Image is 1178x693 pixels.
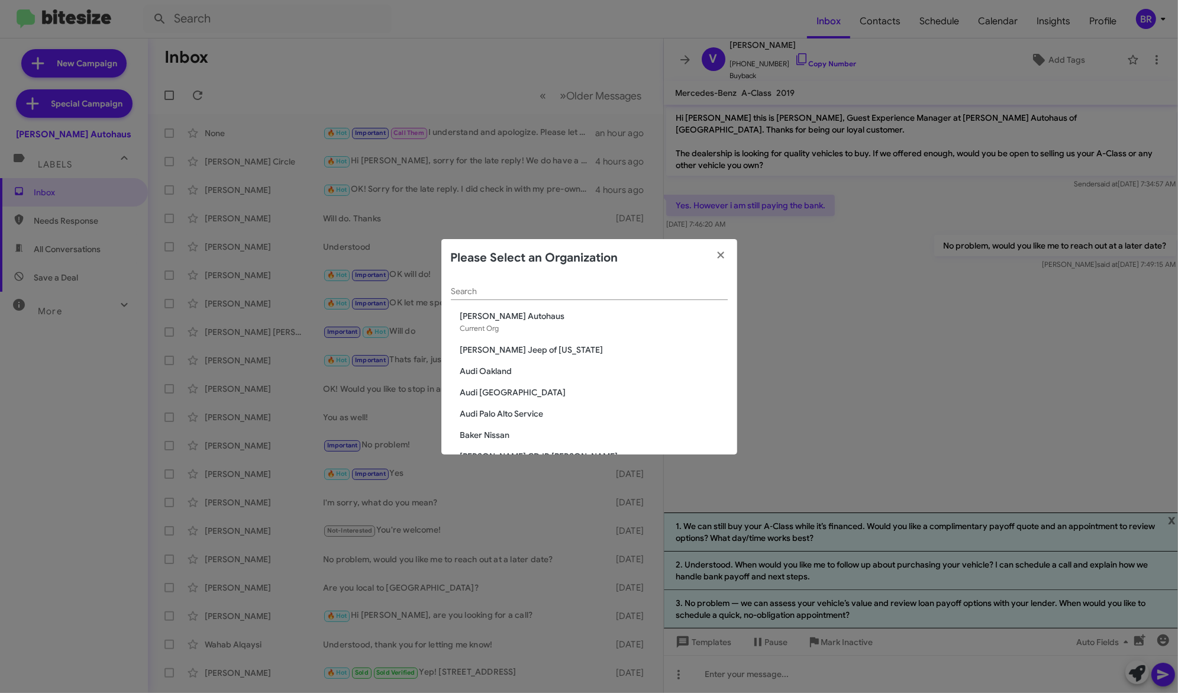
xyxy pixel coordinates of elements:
span: Audi Palo Alto Service [460,408,728,420]
span: [PERSON_NAME] Autohaus [460,310,728,322]
span: [PERSON_NAME] Jeep of [US_STATE] [460,344,728,356]
span: Audi [GEOGRAPHIC_DATA] [460,386,728,398]
span: Baker Nissan [460,429,728,441]
h2: Please Select an Organization [451,249,618,267]
span: [PERSON_NAME] CDJR [PERSON_NAME] [460,450,728,462]
span: Current Org [460,324,499,333]
span: Audi Oakland [460,365,728,377]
